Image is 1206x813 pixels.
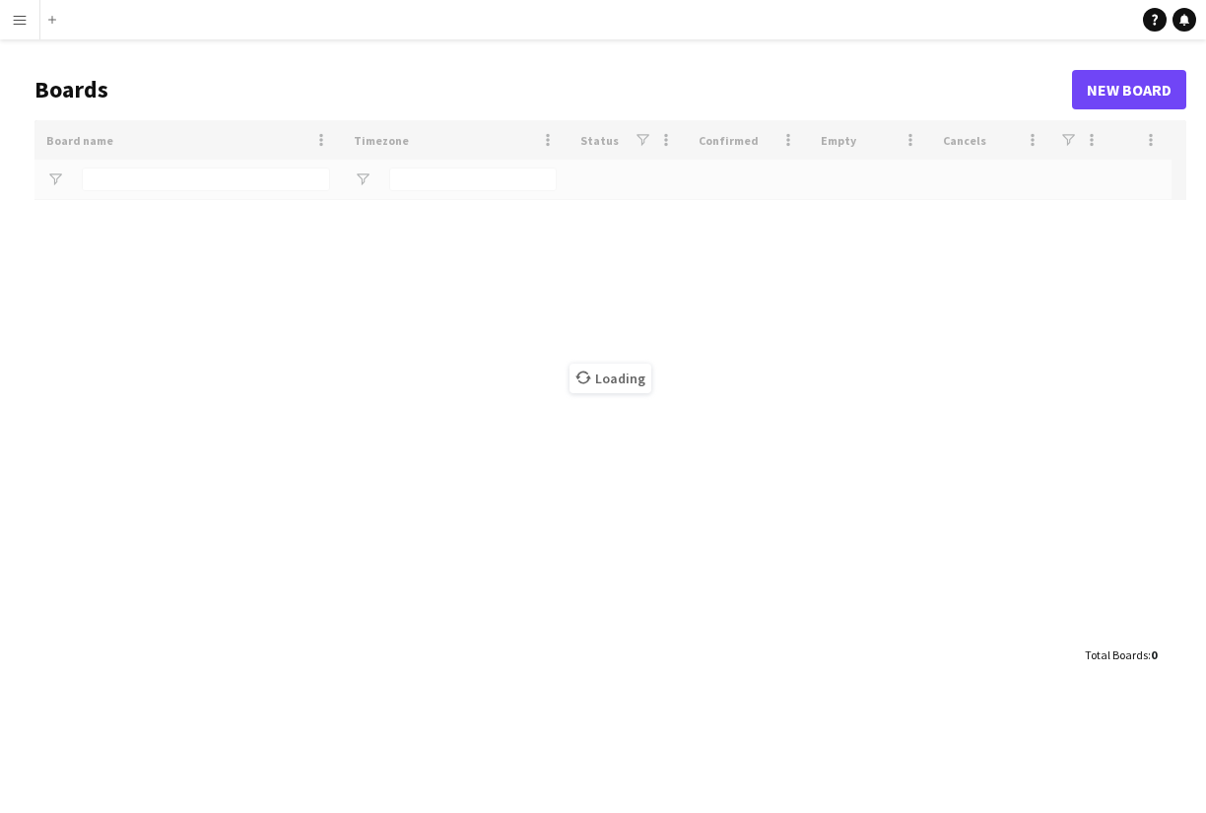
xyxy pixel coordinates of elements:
[34,75,1072,104] h1: Boards
[1085,647,1148,662] span: Total Boards
[1085,636,1157,674] div: :
[1072,70,1186,109] a: New Board
[569,364,651,393] span: Loading
[1151,647,1157,662] span: 0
